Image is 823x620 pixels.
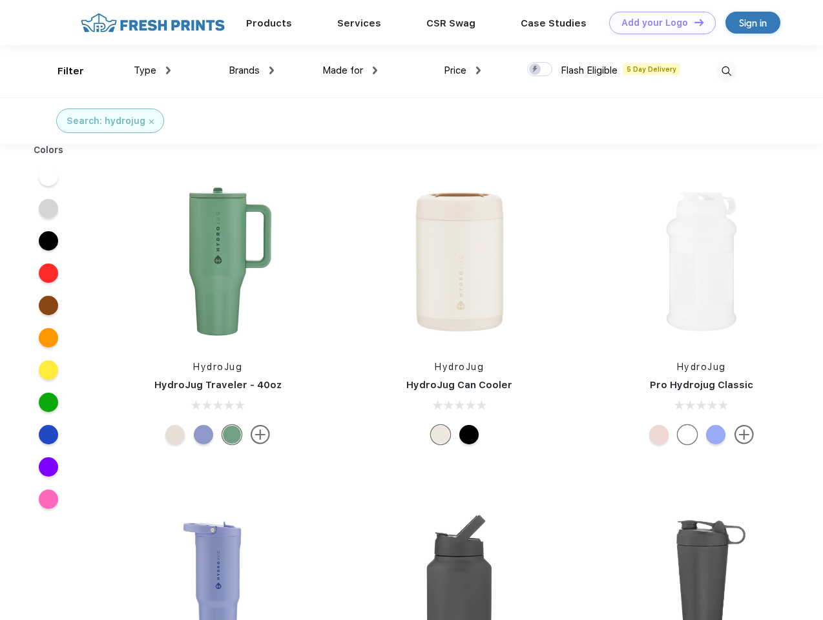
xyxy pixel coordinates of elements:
[444,65,466,76] span: Price
[57,64,84,79] div: Filter
[649,425,669,444] div: Pink Sand
[24,143,74,157] div: Colors
[154,379,282,391] a: HydroJug Traveler - 40oz
[616,176,787,347] img: func=resize&h=266
[251,425,270,444] img: more.svg
[623,63,680,75] span: 5 Day Delivery
[677,362,726,372] a: HydroJug
[706,425,725,444] div: Hyper Blue
[694,19,703,26] img: DT
[650,379,753,391] a: Pro Hydrojug Classic
[621,17,688,28] div: Add your Logo
[77,12,229,34] img: fo%20logo%202.webp
[476,67,481,74] img: dropdown.png
[269,67,274,74] img: dropdown.png
[373,67,377,74] img: dropdown.png
[67,114,145,128] div: Search: hydrojug
[725,12,780,34] a: Sign in
[165,425,185,444] div: Cream
[222,425,242,444] div: Sage
[561,65,618,76] span: Flash Eligible
[194,425,213,444] div: Peri
[406,379,512,391] a: HydroJug Can Cooler
[166,67,171,74] img: dropdown.png
[246,17,292,29] a: Products
[716,61,737,82] img: desktop_search.svg
[678,425,697,444] div: White
[739,15,767,30] div: Sign in
[435,362,484,372] a: HydroJug
[193,362,242,372] a: HydroJug
[132,176,304,347] img: func=resize&h=266
[134,65,156,76] span: Type
[459,425,479,444] div: Black
[431,425,450,444] div: Cream
[373,176,545,347] img: func=resize&h=266
[322,65,363,76] span: Made for
[734,425,754,444] img: more.svg
[149,119,154,124] img: filter_cancel.svg
[229,65,260,76] span: Brands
